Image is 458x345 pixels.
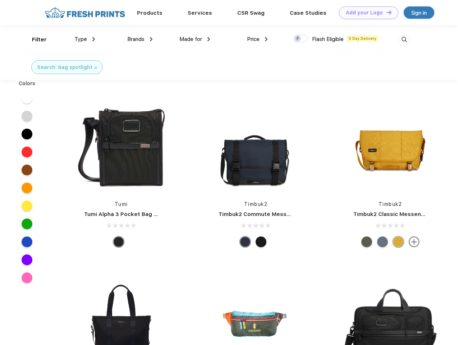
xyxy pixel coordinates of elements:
a: Tumi [115,201,128,207]
span: 5 Day Delivery [347,35,379,42]
img: func=resize&h=266 [208,98,303,193]
div: Black [113,236,124,247]
span: Brands [127,36,145,42]
a: Sign in [404,6,434,19]
span: Type [74,36,87,42]
img: dropdown.png [265,37,267,41]
img: DT [386,10,391,14]
a: Timbuk2 [379,201,402,207]
span: Price [247,36,260,42]
img: fo%20logo%202.webp [43,6,127,19]
img: dropdown.png [150,37,152,41]
a: Timbuk2 Commute Messenger Bag [219,211,315,217]
img: more.svg [409,236,420,247]
a: Timbuk2 Classic Messenger Bag [353,211,443,217]
div: Eco Army [361,236,372,247]
div: Colors [13,80,41,87]
a: Tumi Alpha 3 Pocket Bag Small [84,211,168,217]
img: func=resize&h=266 [73,98,169,193]
span: Made for [179,36,202,42]
div: Sign in [411,9,427,17]
div: Add your Logo [346,10,383,16]
div: Eco Nautical [240,236,251,247]
span: Flash Eligible [312,36,344,42]
div: Eco Lightbeam [377,236,388,247]
img: func=resize&h=266 [343,98,438,193]
div: Search: bag spotlight [37,64,92,71]
img: dropdown.png [92,37,95,41]
a: Timbuk2 [244,201,268,207]
img: dropdown.png [207,37,210,41]
img: desktop_search.svg [398,34,410,46]
div: Eco Black [256,236,266,247]
div: Eco Amber [393,236,404,247]
img: filter_cancel.svg [95,66,97,69]
a: Products [137,10,162,16]
div: Filter [32,36,47,44]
